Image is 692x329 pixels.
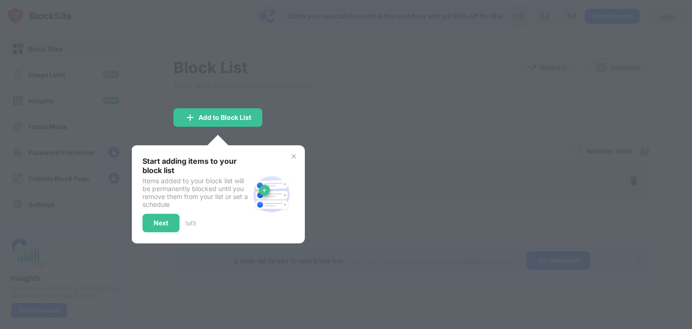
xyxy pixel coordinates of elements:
img: x-button.svg [290,153,297,160]
div: Start adding items to your block list [142,156,249,175]
div: 1 of 3 [185,220,196,227]
div: Add to Block List [198,114,251,121]
div: Items added to your block list will be permanently blocked until you remove them from your list o... [142,177,249,208]
div: Next [154,219,168,227]
img: block-site.svg [249,172,294,217]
